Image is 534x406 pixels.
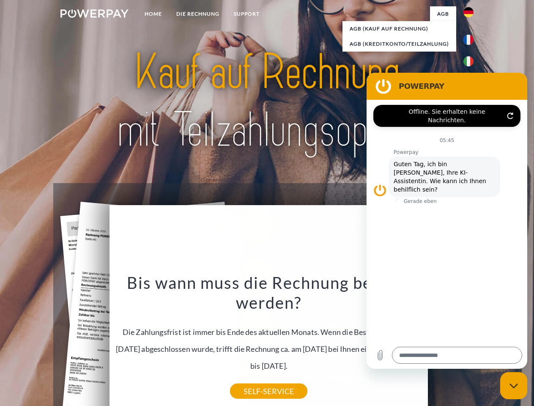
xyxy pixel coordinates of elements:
[137,6,169,22] a: Home
[227,6,267,22] a: SUPPORT
[500,372,527,399] iframe: Schaltfläche zum Öffnen des Messaging-Fensters; Konversation läuft
[115,272,423,313] h3: Bis wann muss die Rechnung bezahlt werden?
[342,21,456,36] a: AGB (Kauf auf Rechnung)
[430,6,456,22] a: agb
[463,7,474,17] img: de
[463,56,474,66] img: it
[342,36,456,52] a: AGB (Kreditkonto/Teilzahlung)
[230,384,307,399] a: SELF-SERVICE
[115,272,423,391] div: Die Zahlungsfrist ist immer bis Ende des aktuellen Monats. Wenn die Bestellung z.B. am [DATE] abg...
[81,41,453,162] img: title-powerpay_de.svg
[60,9,129,18] img: logo-powerpay-white.svg
[367,73,527,369] iframe: Messaging-Fenster
[169,6,227,22] a: DIE RECHNUNG
[463,35,474,45] img: fr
